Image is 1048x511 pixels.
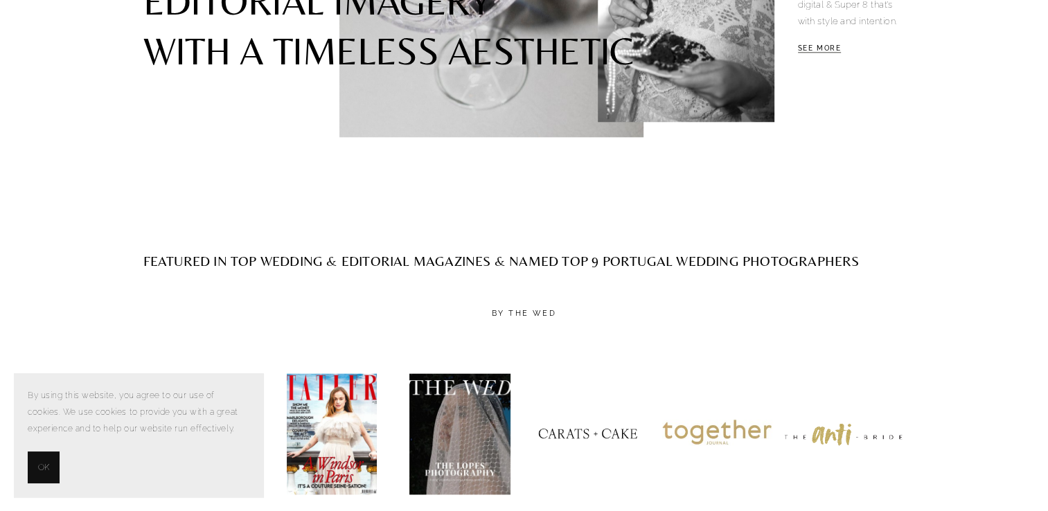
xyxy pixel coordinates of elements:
span: OK [38,459,49,476]
img: wedding photographer portugal [528,422,649,445]
section: Cookie banner [14,373,263,497]
p: By using this website, you agree to our use of cookies. We use cookies to provide you with a grea... [28,387,249,438]
button: OK [28,451,60,483]
a: SEE MORE [798,44,842,53]
img: featured wedding in Comporta by luxury portugal wedding photographers the lopes photography [656,420,777,448]
strong: WITH A TIMELESS AESTHETIC [143,29,634,73]
img: VALVERDE SINTRA PALÁCIO DE SETEAIS wedding by portugal wedding photographer [784,421,905,447]
h3: BY THE WED [143,309,905,319]
img: the lopes photographer published as the best wedding photographers in portugal for Tatler [287,373,377,494]
img: the best wedding photographers in portugal [409,373,510,494]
